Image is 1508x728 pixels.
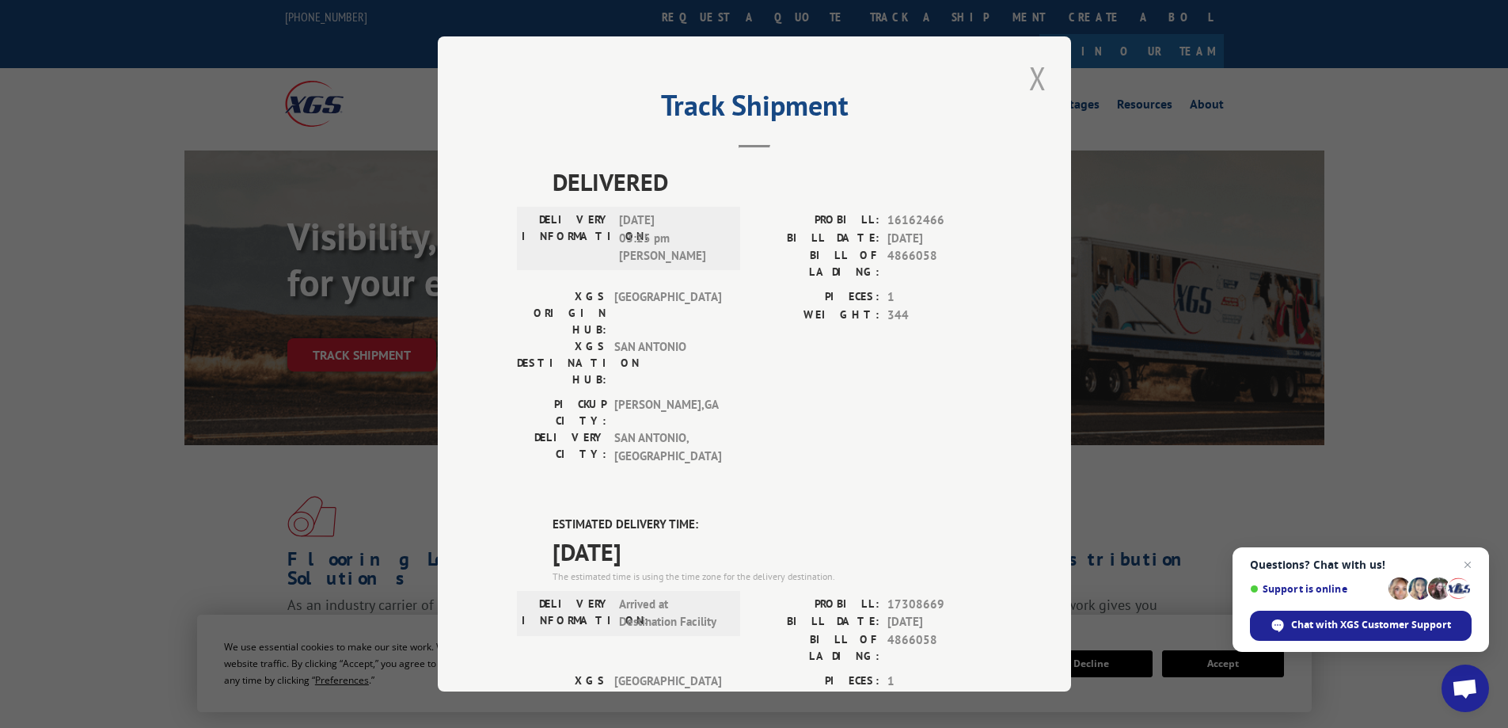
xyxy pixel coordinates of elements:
label: DELIVERY CITY: [517,429,606,465]
label: BILL DATE: [754,613,879,631]
span: 4866058 [887,631,992,665]
span: Questions? Chat with us! [1250,558,1472,571]
span: [DATE] [553,534,992,570]
h2: Track Shipment [517,94,992,124]
span: [DATE] [887,230,992,248]
label: PIECES: [754,288,879,307]
span: 344 [887,307,992,325]
span: DELIVERED [553,164,992,200]
label: PROBILL: [754,596,879,614]
label: XGS ORIGIN HUB: [517,288,606,338]
span: Chat with XGS Customer Support [1291,618,1451,632]
span: [DATE] [887,613,992,631]
label: PIECES: [754,673,879,691]
span: 230 [887,690,992,708]
label: DELIVERY INFORMATION: [522,596,611,631]
span: [PERSON_NAME] , GA [614,396,721,429]
label: PICKUP CITY: [517,396,606,429]
span: Arrived at Destination Facility [619,596,726,631]
span: 1 [887,673,992,691]
label: XGS ORIGIN HUB: [517,673,606,722]
span: 17308669 [887,596,992,614]
label: PROBILL: [754,212,879,230]
label: WEIGHT: [754,690,879,708]
button: Close modal [1024,56,1051,100]
span: [GEOGRAPHIC_DATA] [614,673,721,722]
span: [DATE] 03:25 pm [PERSON_NAME] [619,212,726,265]
label: XGS DESTINATION HUB: [517,338,606,388]
label: BILL OF LADING: [754,247,879,280]
label: ESTIMATED DELIVERY TIME: [553,516,992,534]
span: 4866058 [887,247,992,280]
span: [GEOGRAPHIC_DATA] [614,288,721,338]
span: SAN ANTONIO , [GEOGRAPHIC_DATA] [614,429,721,465]
label: BILL OF LADING: [754,631,879,665]
span: Chat with XGS Customer Support [1250,611,1472,641]
label: BILL DATE: [754,230,879,248]
a: Open chat [1442,665,1489,712]
span: 1 [887,288,992,307]
label: DELIVERY INFORMATION: [522,212,611,265]
div: The estimated time is using the time zone for the delivery destination. [553,570,992,584]
span: SAN ANTONIO [614,338,721,388]
span: 16162466 [887,212,992,230]
span: Support is online [1250,583,1383,595]
label: WEIGHT: [754,307,879,325]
